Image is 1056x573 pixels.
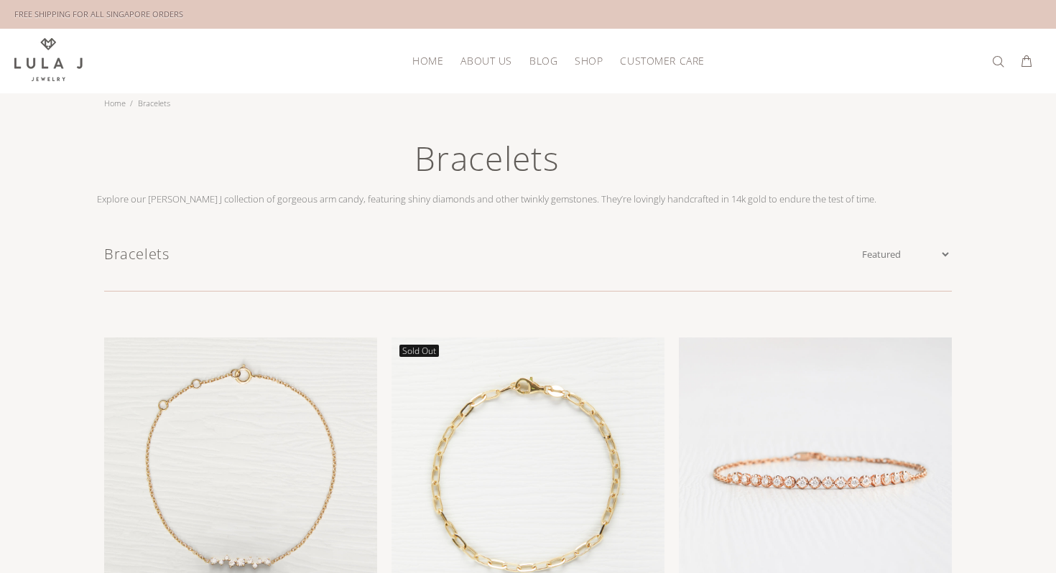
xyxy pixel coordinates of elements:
div: Explore our [PERSON_NAME] J collection of gorgeous arm candy, featuring shiny diamonds and other ... [97,136,876,206]
span: Customer Care [620,55,704,66]
a: Shop [566,50,611,72]
span: Sold Out [399,345,439,357]
li: Bracelets [130,93,175,113]
span: Blog [529,55,557,66]
h1: Bracelets [104,243,859,265]
h1: Bracelets [97,136,876,192]
a: Home [104,98,126,108]
span: About Us [460,55,511,66]
a: Beautiful Mess bracelet [104,466,377,479]
a: Hope Diamond bracelet [679,466,952,479]
a: Link Chain bracelet Sold Out [392,466,664,479]
a: Customer Care [611,50,704,72]
span: Shop [575,55,603,66]
a: About Us [452,50,520,72]
div: FREE SHIPPING FOR ALL SINGAPORE ORDERS [14,6,183,22]
a: HOME [404,50,452,72]
a: Blog [521,50,566,72]
span: HOME [412,55,443,66]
